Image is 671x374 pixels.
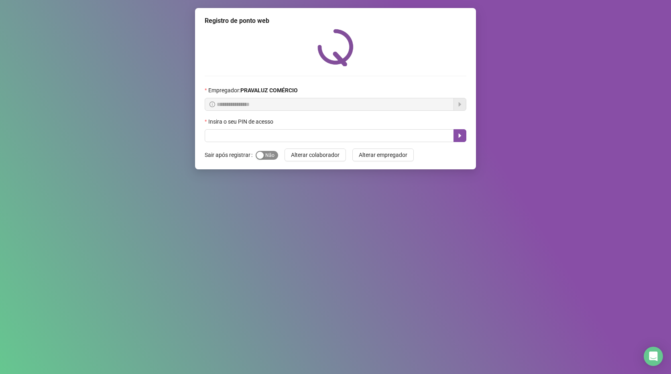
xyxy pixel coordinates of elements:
button: Alterar empregador [352,148,414,161]
button: Alterar colaborador [285,148,346,161]
label: Sair após registrar [205,148,256,161]
img: QRPoint [317,29,354,66]
div: Open Intercom Messenger [644,347,663,366]
div: Registro de ponto web [205,16,466,26]
span: Alterar empregador [359,150,407,159]
span: info-circle [209,102,215,107]
label: Insira o seu PIN de acesso [205,117,279,126]
span: Alterar colaborador [291,150,340,159]
span: caret-right [457,132,463,139]
strong: PRAVALUZ COMÉRCIO [240,87,298,93]
span: Empregador : [208,86,298,95]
